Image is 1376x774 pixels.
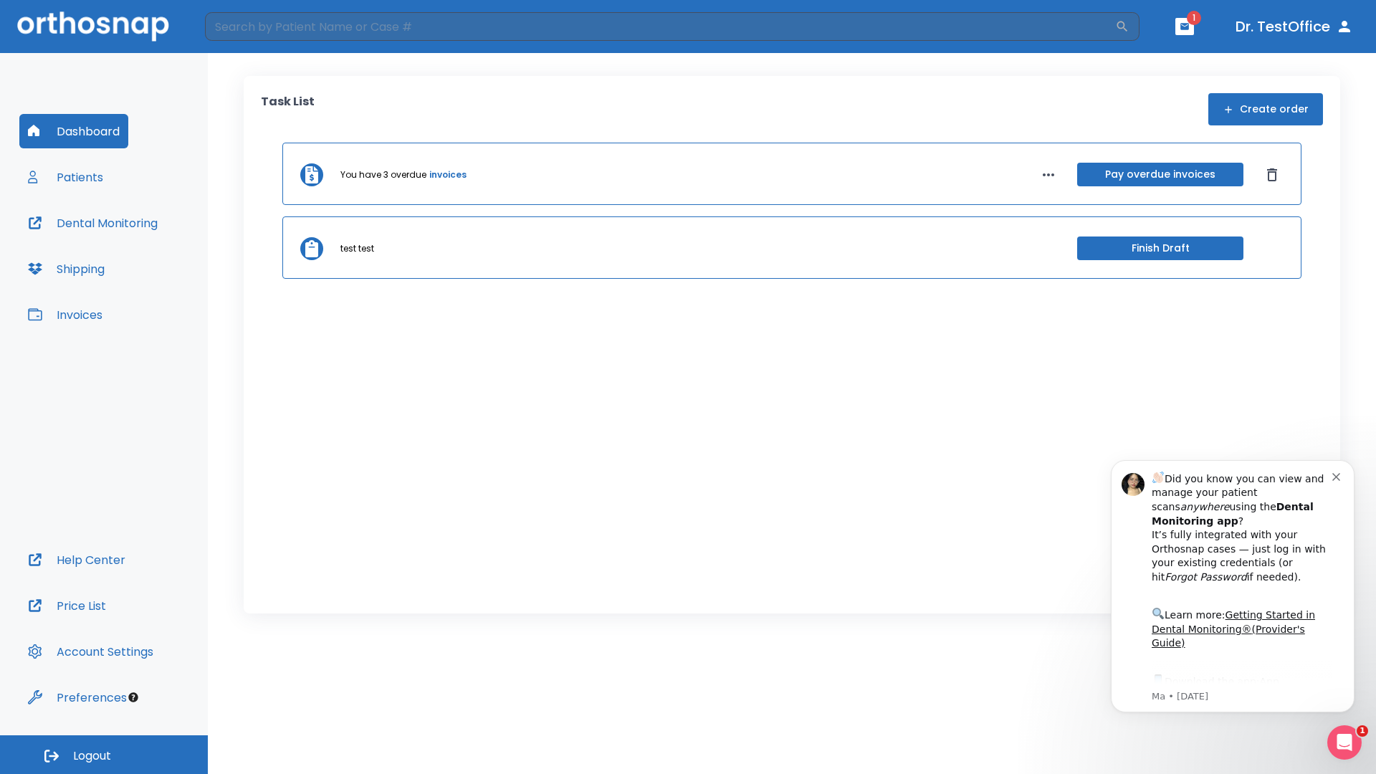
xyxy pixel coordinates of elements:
[62,234,243,307] div: Download the app: | ​ Let us know if you need help getting started!
[1208,93,1323,125] button: Create order
[340,242,374,255] p: test test
[1077,236,1243,260] button: Finish Draft
[1089,439,1376,735] iframe: Intercom notifications message
[19,680,135,715] button: Preferences
[19,206,166,240] button: Dental Monitoring
[127,691,140,704] div: Tooltip anchor
[19,160,112,194] button: Patients
[1357,725,1368,737] span: 1
[73,748,111,764] span: Logout
[19,297,111,332] button: Invoices
[19,543,134,577] button: Help Center
[1230,14,1359,39] button: Dr. TestOffice
[19,252,113,286] button: Shipping
[1261,163,1284,186] button: Dismiss
[19,634,162,669] button: Account Settings
[62,237,190,263] a: App Store
[1187,11,1201,25] span: 1
[429,168,467,181] a: invoices
[340,168,426,181] p: You have 3 overdue
[17,11,169,41] img: Orthosnap
[62,252,243,264] p: Message from Ma, sent 2w ago
[1077,163,1243,186] button: Pay overdue invoices
[261,93,315,125] p: Task List
[19,114,128,148] button: Dashboard
[205,12,1115,41] input: Search by Patient Name or Case #
[19,588,115,623] button: Price List
[1327,725,1362,760] iframe: Intercom live chat
[243,31,254,42] button: Dismiss notification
